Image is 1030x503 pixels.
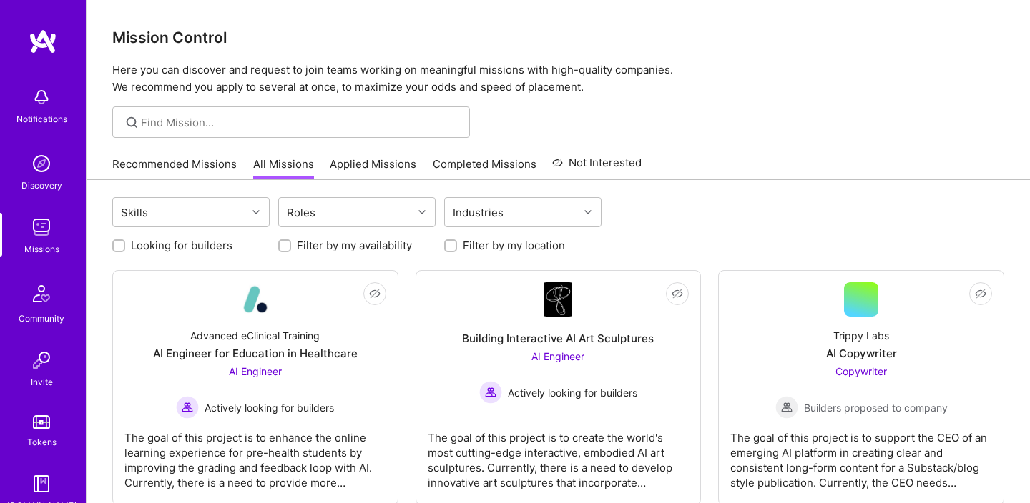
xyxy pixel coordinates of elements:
[428,282,690,493] a: Company LogoBuilding Interactive AI Art SculpturesAI Engineer Actively looking for buildersActive...
[27,83,56,111] img: bell
[252,209,260,216] i: icon Chevron
[479,381,502,404] img: Actively looking for builders
[330,156,416,180] a: Applied Missions
[112,156,237,180] a: Recommended Missions
[775,396,798,419] img: Builders proposed to company
[205,400,334,415] span: Actively looking for builders
[369,288,381,299] i: icon EyeClosed
[449,202,507,223] div: Industries
[124,282,386,493] a: Company LogoAdvanced eClinical TrainingAI Engineer for Education in HealthcareAI Engineer Activel...
[253,156,314,180] a: All Missions
[238,282,273,317] img: Company Logo
[584,209,592,216] i: icon Chevron
[428,419,690,490] div: The goal of this project is to create the world's most cutting-edge interactive, embodied AI art ...
[27,434,57,449] div: Tokens
[531,350,584,362] span: AI Engineer
[117,202,152,223] div: Skills
[33,415,50,429] img: tokens
[190,328,320,343] div: Advanced eClinical Training
[229,365,282,377] span: AI Engineer
[975,288,986,299] i: icon EyeClosed
[124,114,140,131] i: icon SearchGrey
[433,156,536,180] a: Completed Missions
[19,311,64,326] div: Community
[153,346,358,361] div: AI Engineer for Education in Healthcare
[508,385,637,400] span: Actively looking for builders
[462,331,654,346] div: Building Interactive AI Art Sculptures
[112,61,1004,96] p: Here you can discover and request to join teams working on meaningful missions with high-quality ...
[112,29,1004,46] h3: Mission Control
[826,346,897,361] div: AI Copywriter
[24,277,59,311] img: Community
[804,400,948,415] span: Builders proposed to company
[418,209,426,216] i: icon Chevron
[21,178,62,193] div: Discovery
[27,346,56,374] img: Invite
[463,238,565,253] label: Filter by my location
[31,374,53,389] div: Invite
[544,282,573,317] img: Company Logo
[27,149,56,178] img: discovery
[833,328,889,343] div: Trippy Labs
[176,396,199,419] img: Actively looking for builders
[552,154,642,180] a: Not Interested
[24,241,59,257] div: Missions
[672,288,683,299] i: icon EyeClosed
[27,213,56,241] img: teamwork
[16,111,67,126] div: Notifications
[27,469,56,498] img: guide book
[141,115,459,130] input: Find Mission...
[297,238,412,253] label: Filter by my availability
[283,202,319,223] div: Roles
[730,282,992,493] a: Trippy LabsAI CopywriterCopywriter Builders proposed to companyBuilders proposed to companyThe go...
[124,419,386,490] div: The goal of this project is to enhance the online learning experience for pre-health students by ...
[131,238,232,253] label: Looking for builders
[29,29,57,54] img: logo
[835,365,887,377] span: Copywriter
[730,419,992,490] div: The goal of this project is to support the CEO of an emerging AI platform in creating clear and c...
